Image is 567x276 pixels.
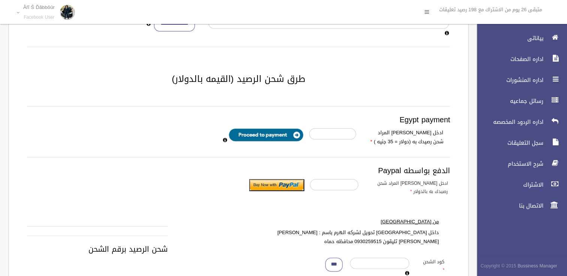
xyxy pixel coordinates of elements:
[471,97,546,105] span: رسائل جماعيه
[471,51,567,67] a: اداره الصفحات
[249,179,304,191] input: Submit
[471,55,546,63] span: اداره الصفحات
[471,181,546,188] span: الاشتراك
[362,128,449,146] label: ادخل [PERSON_NAME] المراد شحن رصيدك به (دولار = 35 جنيه )
[471,72,567,88] a: اداره المنشورات
[415,258,450,274] label: كود الشحن
[471,118,546,126] span: اداره الردود المخصصه
[264,217,444,226] label: من [GEOGRAPHIC_DATA]
[471,30,567,46] a: بياناتى
[18,74,459,84] h2: طرق شحن الرصيد (القيمه بالدولار)
[480,262,516,270] span: Copyright © 2015
[471,139,546,147] span: سجل التعليقات
[471,114,567,130] a: اداره الردود المخصصه
[471,177,567,193] a: الاشتراك
[471,160,546,168] span: شرح الاستخدام
[23,4,55,10] p: Ãľĩ Š Ďãbbŏûr
[471,76,546,84] span: اداره المنشورات
[27,166,450,175] h3: الدفع بواسطه Paypal
[23,15,55,20] small: Facebook User
[471,34,546,42] span: بياناتى
[471,156,567,172] a: شرح الاستخدام
[27,245,450,253] h3: شحن الرصيد برقم الشحن
[264,228,444,246] label: داخل [GEOGRAPHIC_DATA] تحويل لشركه الهرم باسم : [PERSON_NAME] [PERSON_NAME] تليقون 0930259515 محا...
[471,202,546,209] span: الاتصال بنا
[518,262,557,270] strong: Bussiness Manager
[471,135,567,151] a: سجل التعليقات
[471,93,567,109] a: رسائل جماعيه
[27,116,450,124] h3: Egypt payment
[364,179,453,196] label: ادخل [PERSON_NAME] المراد شحن رصيدك به بالدولار
[471,197,567,214] a: الاتصال بنا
